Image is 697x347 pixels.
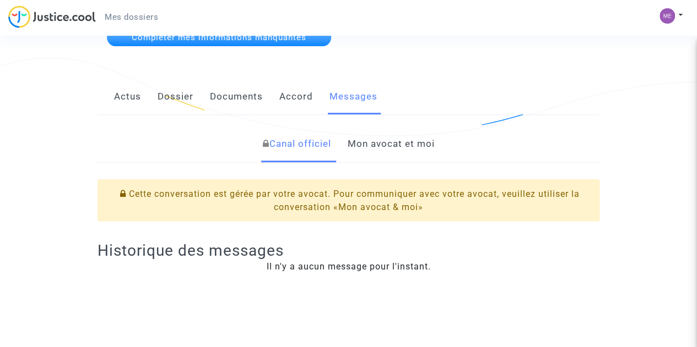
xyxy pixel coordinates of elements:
[279,79,313,115] a: Accord
[98,260,599,273] div: Il n'y a aucun message pour l'instant.
[132,32,306,42] span: Compléter mes informations manquantes
[660,8,675,24] img: 6d6fbd8f9d507db099ec813e1301c2df
[329,79,377,115] a: Messages
[348,126,435,162] a: Mon avocat et moi
[98,179,599,221] div: Cette conversation est gérée par votre avocat. Pour communiquer avec votre avocat, veuillez utili...
[114,79,141,115] a: Actus
[210,79,263,115] a: Documents
[158,79,193,115] a: Dossier
[96,9,167,25] a: Mes dossiers
[105,12,158,22] span: Mes dossiers
[8,5,96,28] img: jc-logo.svg
[263,126,331,162] a: Canal officiel
[98,241,599,260] h2: Historique des messages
